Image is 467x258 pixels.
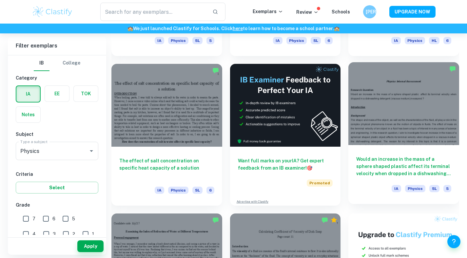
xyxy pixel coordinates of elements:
button: UPGRADE NOW [389,6,436,18]
span: Physics [405,37,425,44]
span: 🏫 [334,26,340,31]
h6: Criteria [16,171,98,178]
button: TOK [74,86,98,101]
span: Physics [168,187,188,194]
a: The effect of salt concentration on specific heat capacity of a solutionIAPhysicsSL6 [111,64,222,206]
span: IA [273,37,282,44]
p: Exemplars [253,8,283,15]
span: 7 [32,215,35,222]
span: HL [429,37,439,44]
span: IA [155,37,164,44]
span: IA [391,37,401,44]
span: 6 [443,37,451,44]
h6: [PERSON_NAME] [366,8,373,15]
button: Notes [16,107,40,122]
button: Help and Feedback [447,235,460,248]
input: Search for any exemplars... [100,3,207,21]
span: 6 [325,37,333,44]
span: Physics [286,37,307,44]
img: Clastify logo [32,5,73,18]
span: SL [311,37,321,44]
div: Premium [331,217,337,223]
span: IA [392,185,401,192]
button: IB [34,55,49,71]
a: Advertise with Clastify [237,199,268,204]
span: 5 [206,37,214,44]
h6: Category [16,74,98,82]
img: Marked [212,67,219,74]
h6: Filter exemplars [8,37,106,55]
img: Marked [321,217,328,223]
span: 2 [72,230,75,238]
p: Review [296,9,319,16]
img: Thumbnail [230,64,341,147]
span: 3 [53,230,56,238]
span: SL [429,185,439,192]
h6: Want full marks on your IA ? Get expert feedback from an IB examiner! [238,157,333,172]
span: Physics [405,185,425,192]
h6: The effect of salt concentration on specific heat capacity of a solution [119,157,214,179]
button: College [63,55,80,71]
img: Marked [212,217,219,223]
span: 6 [206,187,214,194]
button: Apply [77,240,104,252]
span: SL [192,187,203,194]
label: Type a subject [20,139,48,144]
span: Promoted [307,179,333,187]
span: SL [192,37,203,44]
span: 4 [32,230,36,238]
button: EE [45,86,69,101]
h6: We just launched Clastify for Schools. Click to learn how to become a school partner. [1,25,466,32]
span: 5 [72,215,75,222]
h6: Would an increase in the mass of a sphere shaped plastic affect its terminal velocity when droppe... [356,156,451,177]
span: Physics [168,37,188,44]
h6: Grade [16,201,98,209]
div: Filter type choice [34,55,80,71]
img: Marked [449,65,456,72]
a: here [233,26,243,31]
a: Would an increase in the mass of a sphere shaped plastic affect its terminal velocity when droppe... [348,64,459,206]
button: Select [16,182,98,193]
button: Open [87,146,96,156]
span: 🏫 [127,26,133,31]
a: Want full marks on yourIA? Get expert feedback from an IB examiner!PromotedAdvertise with Clastify [230,64,341,206]
span: 1 [92,230,94,238]
button: IA [16,86,40,102]
span: 🎯 [307,165,312,171]
a: Schools [332,9,350,14]
button: [PERSON_NAME] [363,5,376,18]
span: 6 [52,215,55,222]
span: 5 [443,185,451,192]
span: IA [155,187,164,194]
h6: Subject [16,131,98,138]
